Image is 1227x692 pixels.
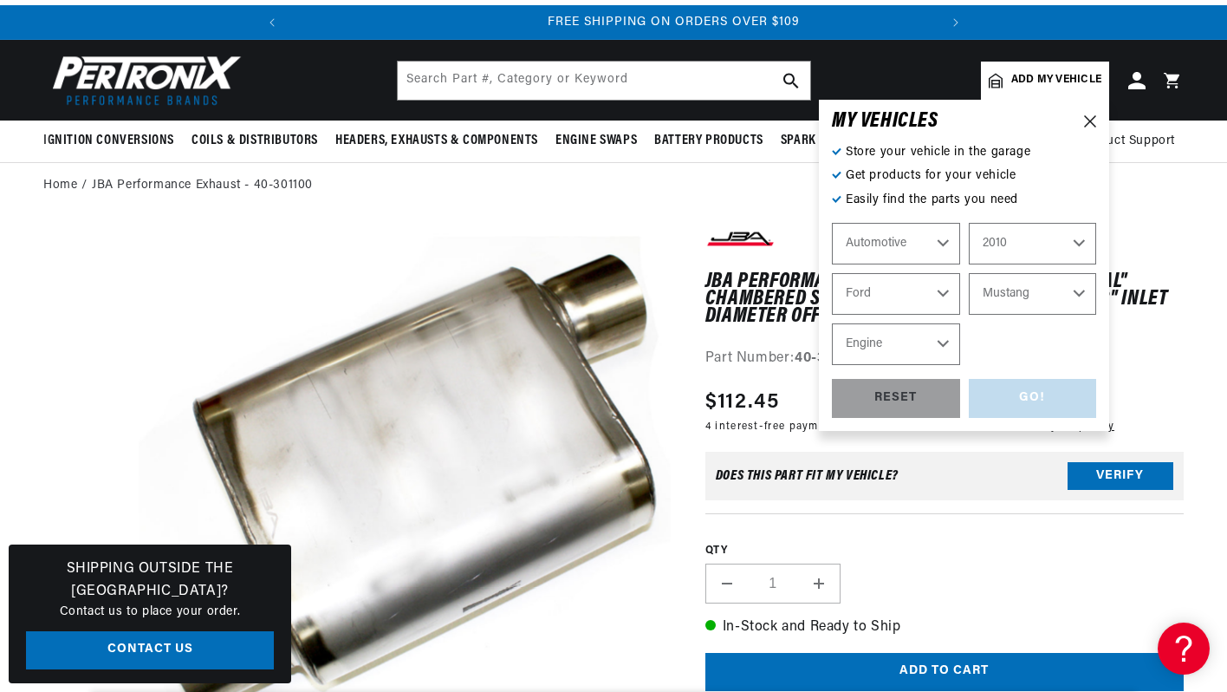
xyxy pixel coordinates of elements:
div: Announcement [349,13,998,32]
summary: Coils & Distributors [183,121,327,161]
a: Contact Us [26,631,274,670]
summary: Headers, Exhausts & Components [327,121,547,161]
span: Add my vehicle [1011,72,1101,88]
div: Part Number: [705,348,1184,370]
button: search button [772,62,810,100]
a: Add my vehicle [981,62,1109,100]
button: Translation missing: en.sections.announcements.next_announcement [938,5,973,40]
h6: MY VEHICLE S [832,113,938,130]
p: Easily find the parts you need [832,191,1096,210]
strong: 40-301100 [795,351,861,365]
img: Pertronix [43,50,243,110]
button: Add to cart [705,653,1184,692]
span: Engine Swaps [555,132,637,150]
button: Translation missing: en.sections.announcements.previous_announcement [255,5,289,40]
summary: Ignition Conversions [43,121,183,161]
select: Engine [832,323,960,365]
h3: Shipping Outside the [GEOGRAPHIC_DATA]? [26,558,274,603]
select: Model [969,273,1097,315]
select: Ride Type [832,223,960,264]
a: JBA Performance Exhaust - 40-301100 [92,176,313,195]
nav: breadcrumbs [43,176,1184,195]
span: Coils & Distributors [192,132,318,150]
summary: Engine Swaps [547,121,646,161]
div: Does This part fit My vehicle? [716,469,899,483]
div: 2 of 2 [349,13,998,32]
p: In-Stock and Ready to Ship [705,617,1184,639]
span: $112.45 [705,387,779,418]
button: Verify [1068,462,1173,490]
span: Headers, Exhausts & Components [335,132,538,150]
input: Search Part #, Category or Keyword [398,62,810,100]
label: QTY [705,544,1184,558]
div: RESET [832,379,960,418]
h1: JBA Performance Exhaust 40-301100 "Universal" Chambered Style 304SS Muffler 11"x9.75"x4" 3" Inlet... [705,273,1184,326]
a: Home [43,176,77,195]
span: Ignition Conversions [43,132,174,150]
summary: Spark Plug Wires [772,121,895,161]
summary: Battery Products [646,121,772,161]
select: Year [969,223,1097,264]
p: Contact us to place your order. [26,603,274,622]
span: Spark Plug Wires [781,132,886,150]
span: FREE SHIPPING ON ORDERS OVER $109 [548,16,800,29]
span: Product Support [1079,132,1175,151]
summary: Product Support [1079,121,1184,162]
span: Battery Products [654,132,763,150]
p: Store your vehicle in the garage [832,143,1096,162]
select: Make [832,273,960,315]
p: Get products for your vehicle [832,166,1096,186]
p: 4 interest-free payments or as low as /mo with . [705,418,1114,434]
